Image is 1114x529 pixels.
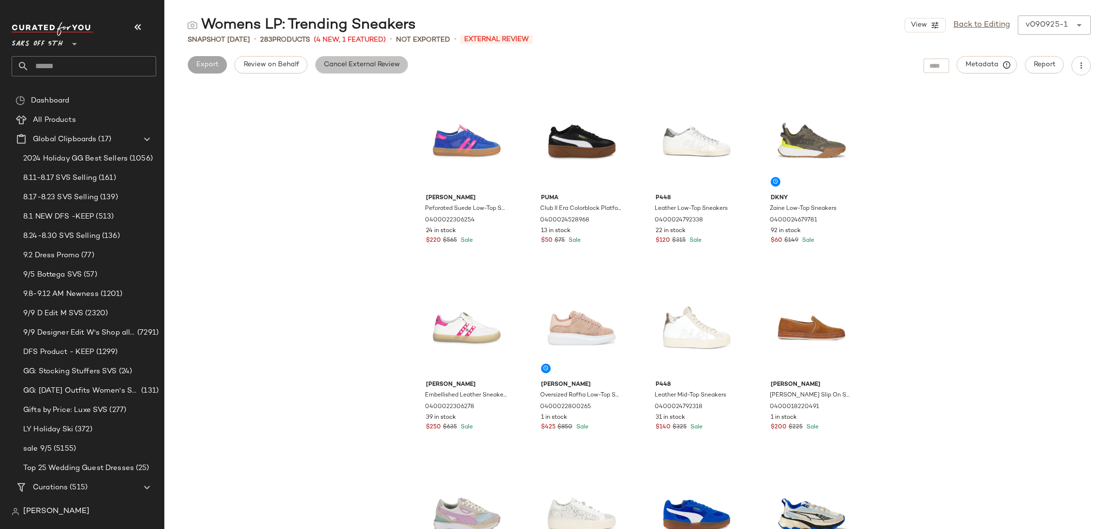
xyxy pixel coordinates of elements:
[443,236,457,245] span: $565
[443,423,457,432] span: $635
[771,381,852,389] span: [PERSON_NAME]
[656,413,685,422] span: 31 in stock
[23,463,134,474] span: Top 25 Wedding Guest Dresses
[418,279,515,377] img: 0400022306278
[260,36,272,44] span: 283
[910,21,926,29] span: View
[235,56,307,73] button: Review on Behalf
[23,405,107,416] span: Gifts by Price: Luxe SVS
[540,205,622,213] span: Club II Era Colorblock Platform Sneakers
[23,366,117,377] span: GG: Stocking Stuffers SVS
[655,391,726,400] span: Leather Mid-Top Sneakers
[656,381,737,389] span: P448
[100,231,120,242] span: (136)
[789,423,803,432] span: $225
[260,35,310,45] div: Products
[23,308,83,319] span: 9/9 D Edit M SVS
[770,205,836,213] span: Zaine Low-Top Sneakers
[953,19,1010,31] a: Back to Editing
[139,385,159,397] span: (131)
[656,194,737,203] span: P448
[541,227,571,235] span: 13 in stock
[188,35,250,45] span: Snapshot [DATE]
[243,61,299,69] span: Review on Behalf
[94,347,118,358] span: (1299)
[98,192,118,203] span: (139)
[648,92,745,190] img: 0400024792338
[12,33,63,50] span: Saks OFF 5TH
[23,443,52,455] span: sale 9/5
[117,366,132,377] span: (24)
[656,423,671,432] span: $140
[94,211,114,222] span: (513)
[459,237,473,244] span: Sale
[770,391,851,400] span: [PERSON_NAME] Slip On Sneakers
[315,56,408,73] button: Cancel External Review
[771,413,797,422] span: 1 in stock
[426,236,441,245] span: $220
[134,463,149,474] span: (25)
[23,501,126,513] span: 10.14 Gift Guide Best Sellers
[23,347,94,358] span: DFS Product - KEEP
[655,403,703,411] span: 0400024792318
[557,423,572,432] span: $850
[96,134,111,145] span: (17)
[79,250,94,261] span: (77)
[418,92,515,190] img: 0400022306254
[533,92,630,190] img: 0400024528968_BLACK
[541,413,567,422] span: 1 in stock
[135,327,159,338] span: (7291)
[957,56,1017,73] button: Metadata
[805,424,819,430] span: Sale
[23,289,99,300] span: 9.8-9.12 AM Newness
[33,115,76,126] span: All Products
[82,269,97,280] span: (57)
[68,482,88,493] span: (515)
[426,423,441,432] span: $250
[656,236,670,245] span: $120
[128,153,153,164] span: (1056)
[540,216,589,225] span: 0400024528968
[188,15,416,35] div: Womens LP: Trending Sneakers
[541,194,623,203] span: Puma
[800,237,814,244] span: Sale
[533,279,630,377] img: 0400022800265_ROSEGOLD
[97,173,116,184] span: (161)
[965,60,1009,69] span: Metadata
[771,227,801,235] span: 92 in stock
[23,192,98,203] span: 8.17-8.23 SVS Selling
[426,227,456,235] span: 24 in stock
[460,35,533,44] span: External Review
[688,237,702,244] span: Sale
[12,508,19,515] img: svg%3e
[23,231,100,242] span: 8.24-8.30 SVS Selling
[426,413,456,422] span: 39 in stock
[323,61,400,69] span: Cancel External Review
[99,289,123,300] span: (1201)
[1033,61,1055,69] span: Report
[784,236,798,245] span: $149
[656,227,686,235] span: 22 in stock
[52,443,76,455] span: (5155)
[648,279,745,377] img: 0400024792318
[770,216,817,225] span: 0400024679781
[12,22,94,36] img: cfy_white_logo.C9jOOHJF.svg
[454,34,456,45] span: •
[107,405,126,416] span: (277)
[23,153,128,164] span: 2024 Holiday GG Best Sellers
[426,194,508,203] span: [PERSON_NAME]
[426,381,508,389] span: [PERSON_NAME]
[541,423,556,432] span: $425
[23,506,89,517] span: [PERSON_NAME]
[83,308,108,319] span: (2320)
[23,385,139,397] span: GG: [DATE] Outfits Women's SVS
[1026,19,1068,31] div: v090925-1
[23,327,135,338] span: 9/9 Designer Edit W's Shop all SVS
[425,403,474,411] span: 0400022306278
[33,482,68,493] span: Curations
[771,194,852,203] span: Dkny
[1025,56,1064,73] button: Report
[73,424,92,435] span: (372)
[15,96,25,105] img: svg%3e
[33,134,96,145] span: Global Clipboards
